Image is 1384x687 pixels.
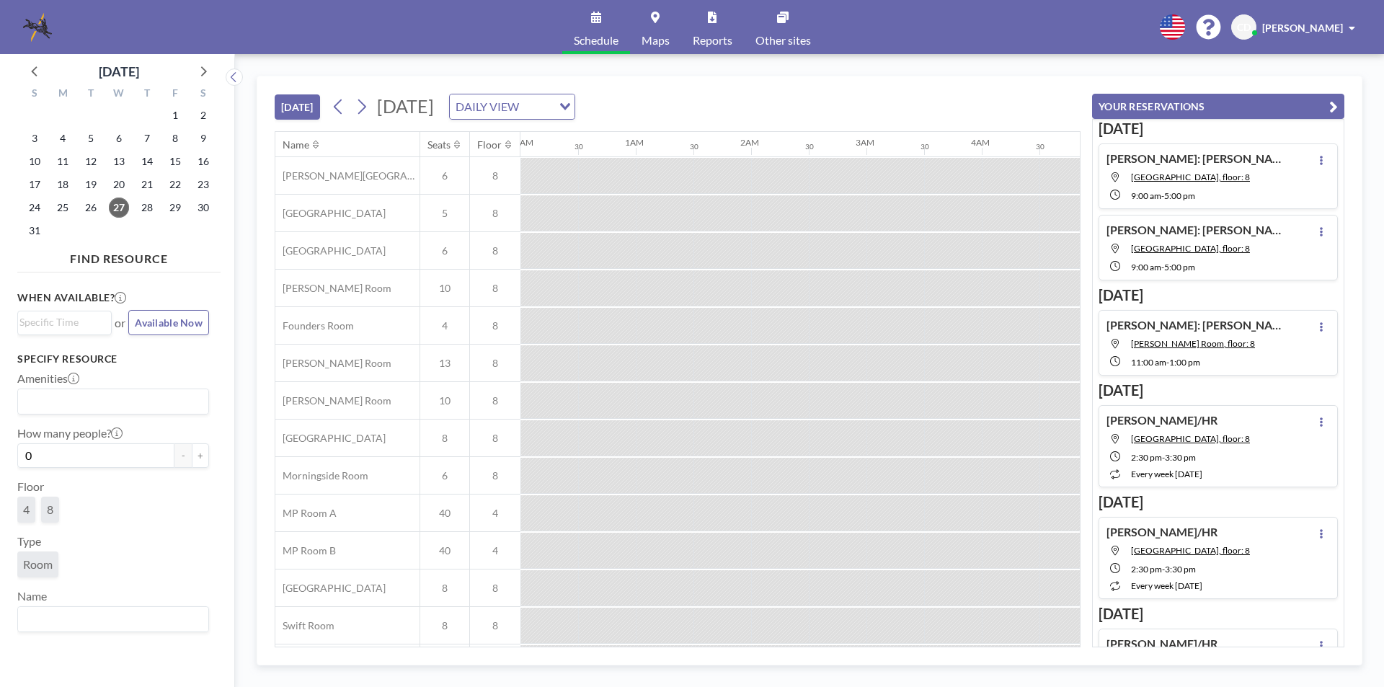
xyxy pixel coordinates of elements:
[109,174,129,195] span: Wednesday, August 20, 2025
[420,319,469,332] span: 4
[1161,262,1164,272] span: -
[477,138,502,151] div: Floor
[275,394,391,407] span: [PERSON_NAME] Room
[17,246,221,266] h4: FIND RESOURCE
[1169,357,1200,368] span: 1:00 PM
[25,151,45,172] span: Sunday, August 10, 2025
[193,174,213,195] span: Saturday, August 23, 2025
[17,534,41,549] label: Type
[275,169,420,182] span: [PERSON_NAME][GEOGRAPHIC_DATA]
[23,13,52,42] img: organization-logo
[1131,243,1250,254] span: Midtown Room, floor: 8
[128,310,209,335] button: Available Now
[275,432,386,445] span: [GEOGRAPHIC_DATA]
[470,432,520,445] span: 8
[81,151,101,172] span: Tuesday, August 12, 2025
[693,35,732,46] span: Reports
[420,544,469,557] span: 40
[275,507,337,520] span: MP Room A
[1131,172,1250,182] span: Sweet Auburn Room, floor: 8
[23,502,30,517] span: 4
[77,85,105,104] div: T
[642,35,670,46] span: Maps
[523,97,551,116] input: Search for option
[137,128,157,149] span: Thursday, August 7, 2025
[420,282,469,295] span: 10
[49,85,77,104] div: M
[420,244,469,257] span: 6
[23,557,53,572] span: Room
[81,198,101,218] span: Tuesday, August 26, 2025
[18,311,111,333] div: Search for option
[420,582,469,595] span: 8
[420,619,469,632] span: 8
[420,507,469,520] span: 40
[510,137,533,148] div: 12AM
[470,169,520,182] span: 8
[971,137,990,148] div: 4AM
[275,282,391,295] span: [PERSON_NAME] Room
[25,128,45,149] span: Sunday, August 3, 2025
[1036,142,1044,151] div: 30
[1131,262,1161,272] span: 9:00 AM
[1161,190,1164,201] span: -
[1262,22,1343,34] span: [PERSON_NAME]
[25,198,45,218] span: Sunday, August 24, 2025
[470,282,520,295] span: 8
[109,198,129,218] span: Wednesday, August 27, 2025
[21,85,49,104] div: S
[19,392,200,411] input: Search for option
[1099,493,1338,511] h3: [DATE]
[275,582,386,595] span: [GEOGRAPHIC_DATA]
[81,174,101,195] span: Tuesday, August 19, 2025
[420,207,469,220] span: 5
[25,221,45,241] span: Sunday, August 31, 2025
[1237,21,1251,34] span: CD
[99,61,139,81] div: [DATE]
[137,151,157,172] span: Thursday, August 14, 2025
[165,174,185,195] span: Friday, August 22, 2025
[1164,262,1195,272] span: 5:00 PM
[165,198,185,218] span: Friday, August 29, 2025
[275,357,391,370] span: [PERSON_NAME] Room
[53,198,73,218] span: Monday, August 25, 2025
[53,151,73,172] span: Monday, August 11, 2025
[805,142,814,151] div: 30
[470,394,520,407] span: 8
[275,544,336,557] span: MP Room B
[133,85,161,104] div: T
[193,151,213,172] span: Saturday, August 16, 2025
[921,142,929,151] div: 30
[470,357,520,370] span: 8
[856,137,874,148] div: 3AM
[275,469,368,482] span: Morningside Room
[275,619,334,632] span: Swift Room
[192,443,209,468] button: +
[193,128,213,149] span: Saturday, August 9, 2025
[1099,605,1338,623] h3: [DATE]
[1131,580,1202,591] span: every week [DATE]
[1131,452,1162,463] span: 2:30 PM
[1106,525,1217,539] h4: [PERSON_NAME]/HR
[470,619,520,632] span: 8
[1165,452,1196,463] span: 3:30 PM
[470,582,520,595] span: 8
[575,142,583,151] div: 30
[1131,190,1161,201] span: 9:00 AM
[1106,413,1217,427] h4: [PERSON_NAME]/HR
[377,95,434,117] span: [DATE]
[1092,94,1344,119] button: YOUR RESERVATIONS
[109,128,129,149] span: Wednesday, August 6, 2025
[275,94,320,120] button: [DATE]
[17,426,123,440] label: How many people?
[19,314,103,330] input: Search for option
[1165,564,1196,575] span: 3:30 PM
[275,207,386,220] span: [GEOGRAPHIC_DATA]
[105,85,133,104] div: W
[174,443,192,468] button: -
[1131,469,1202,479] span: every week [DATE]
[625,137,644,148] div: 1AM
[470,244,520,257] span: 8
[427,138,451,151] div: Seats
[1099,381,1338,399] h3: [DATE]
